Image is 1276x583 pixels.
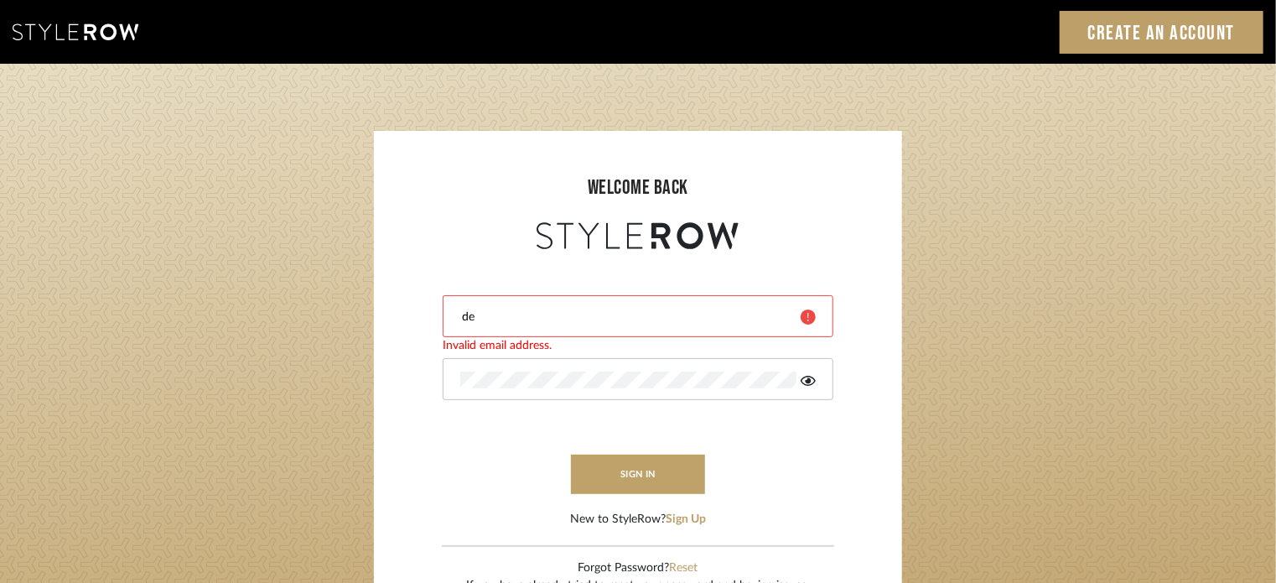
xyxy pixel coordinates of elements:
input: Email Address [460,309,788,325]
div: New to StyleRow? [570,511,706,528]
button: Reset [670,560,698,577]
div: Invalid email address. [443,337,833,355]
div: Forgot Password? [467,560,810,577]
a: Create an Account [1060,11,1264,54]
button: Sign Up [666,511,706,528]
button: sign in [571,455,705,494]
div: welcome back [391,173,885,203]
